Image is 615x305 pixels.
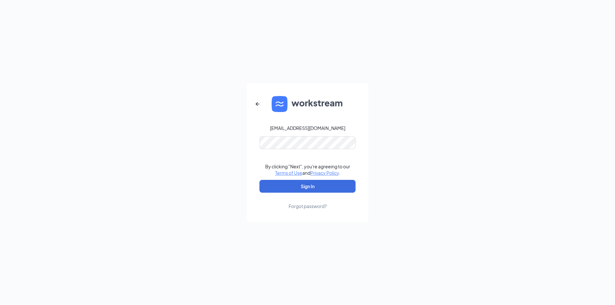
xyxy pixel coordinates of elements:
[310,170,339,176] a: Privacy Policy
[259,180,356,193] button: Sign In
[265,163,350,176] div: By clicking "Next", you're agreeing to our and .
[250,96,265,112] button: ArrowLeftNew
[275,170,302,176] a: Terms of Use
[272,96,343,112] img: WS logo and Workstream text
[270,125,345,131] div: [EMAIL_ADDRESS][DOMAIN_NAME]
[289,193,327,209] a: Forgot password?
[254,100,261,108] svg: ArrowLeftNew
[289,203,327,209] div: Forgot password?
